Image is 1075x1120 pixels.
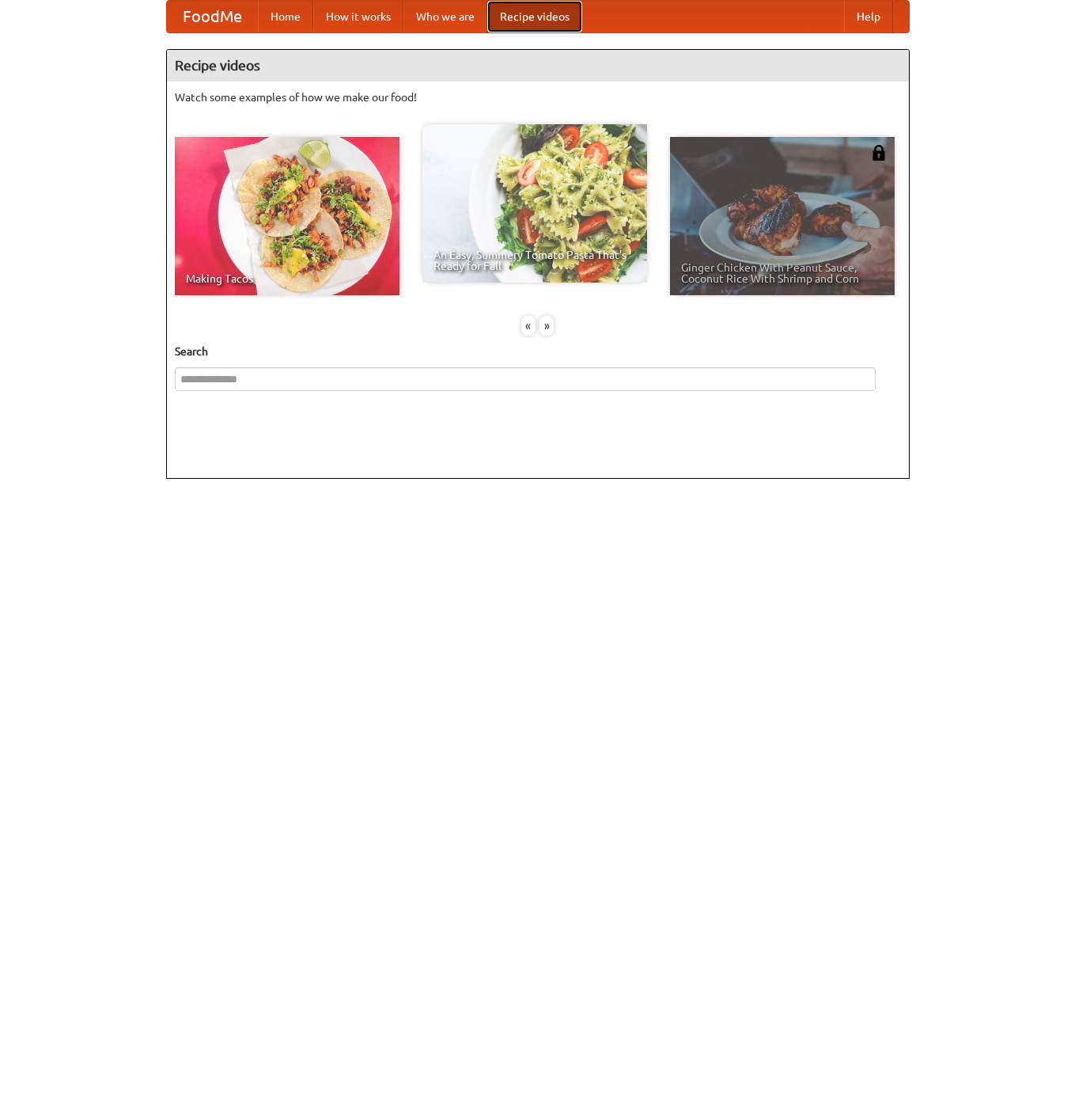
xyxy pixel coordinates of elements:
div: « [521,316,536,336]
a: How it works [313,1,403,32]
h5: Search [175,344,901,359]
span: Making Tacos [186,273,388,284]
a: Recipe videos [487,1,582,32]
h4: Recipe videos [167,50,909,82]
a: Who we are [403,1,487,32]
a: An Easy, Summery Tomato Pasta That's Ready for Fall [422,124,647,283]
a: Making Tacos [175,137,399,295]
span: An Easy, Summery Tomato Pasta That's Ready for Fall [433,249,636,271]
img: 483408.png [871,145,887,161]
div: » [539,316,554,336]
p: Watch some examples of how we make our food! [175,89,901,105]
a: Help [844,1,893,32]
a: FoodMe [167,1,258,32]
a: Home [258,1,313,32]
